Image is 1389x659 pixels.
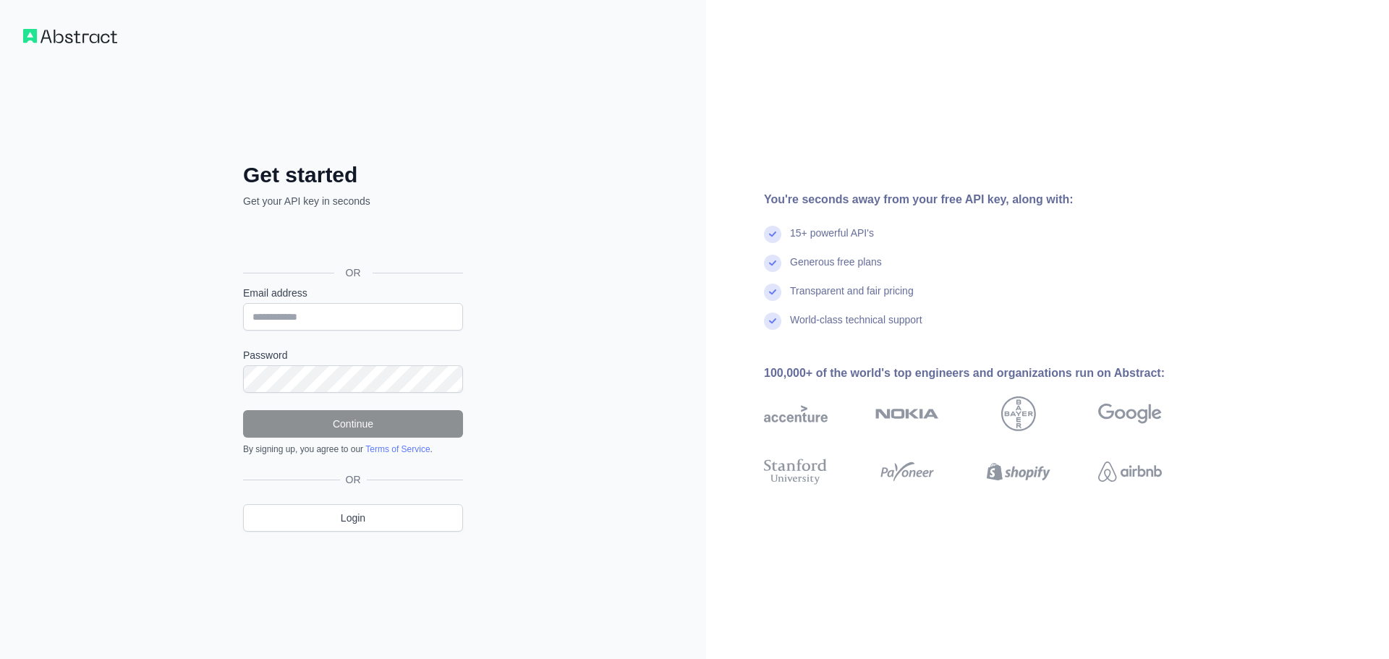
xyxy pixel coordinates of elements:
[243,286,463,300] label: Email address
[790,226,874,255] div: 15+ powerful API's
[764,313,781,330] img: check mark
[243,504,463,532] a: Login
[764,284,781,301] img: check mark
[334,265,373,280] span: OR
[790,313,922,341] div: World-class technical support
[987,456,1050,488] img: shopify
[340,472,367,487] span: OR
[764,191,1208,208] div: You're seconds away from your free API key, along with:
[790,284,914,313] div: Transparent and fair pricing
[764,365,1208,382] div: 100,000+ of the world's top engineers and organizations run on Abstract:
[243,443,463,455] div: By signing up, you agree to our .
[875,396,939,431] img: nokia
[243,348,463,362] label: Password
[764,396,828,431] img: accenture
[23,29,117,43] img: Workflow
[1001,396,1036,431] img: bayer
[875,456,939,488] img: payoneer
[243,410,463,438] button: Continue
[236,224,467,256] iframe: Sign in with Google Button
[764,456,828,488] img: stanford university
[764,226,781,243] img: check mark
[790,255,882,284] div: Generous free plans
[1098,396,1162,431] img: google
[243,194,463,208] p: Get your API key in seconds
[365,444,430,454] a: Terms of Service
[243,162,463,188] h2: Get started
[764,255,781,272] img: check mark
[1098,456,1162,488] img: airbnb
